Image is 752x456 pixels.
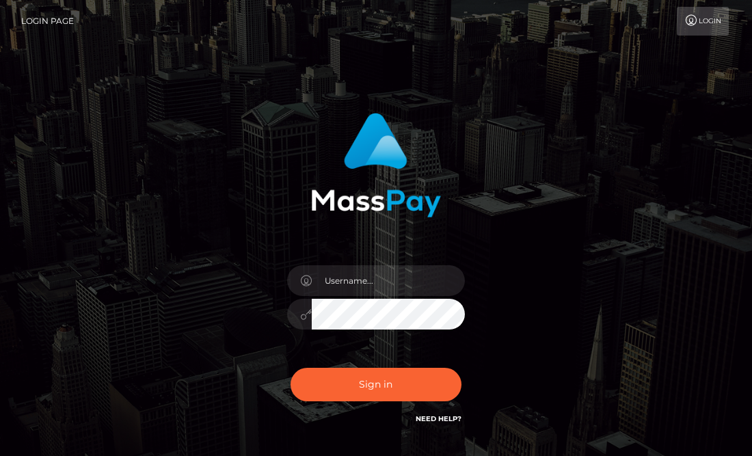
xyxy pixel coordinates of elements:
[677,7,729,36] a: Login
[416,414,461,423] a: Need Help?
[311,113,441,217] img: MassPay Login
[21,7,74,36] a: Login Page
[291,368,461,401] button: Sign in
[312,265,465,296] input: Username...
